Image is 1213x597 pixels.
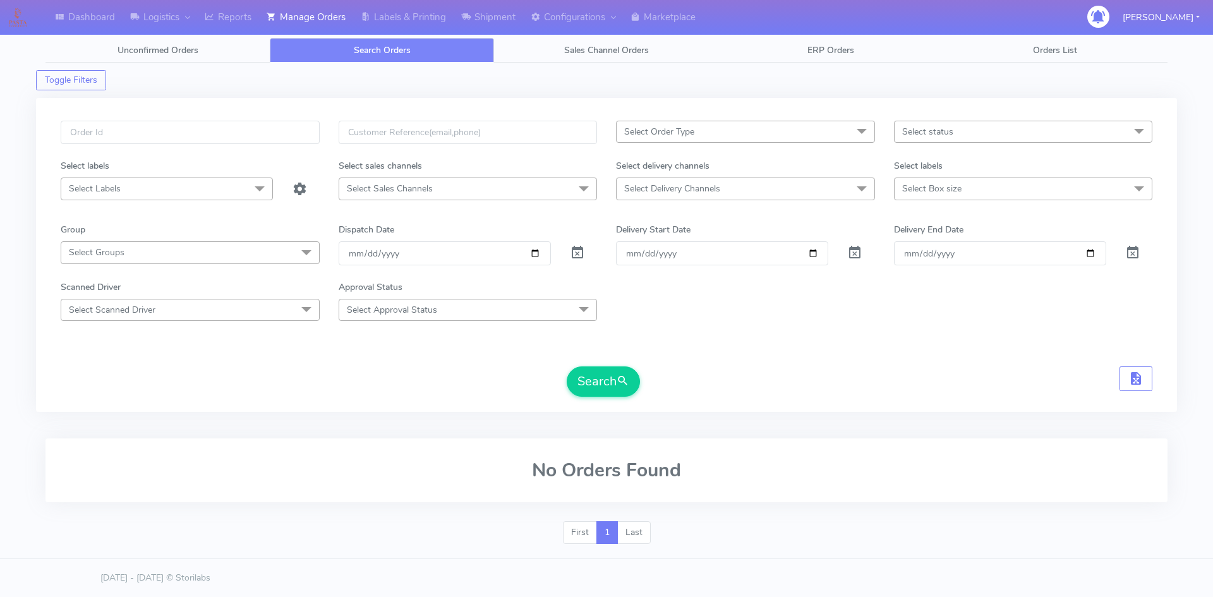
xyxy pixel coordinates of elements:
[616,223,691,236] label: Delivery Start Date
[564,44,649,56] span: Sales Channel Orders
[339,223,394,236] label: Dispatch Date
[902,183,962,195] span: Select Box size
[61,121,320,144] input: Order Id
[118,44,198,56] span: Unconfirmed Orders
[36,70,106,90] button: Toggle Filters
[61,460,1152,481] h2: No Orders Found
[45,38,1168,63] ul: Tabs
[894,223,963,236] label: Delivery End Date
[1113,4,1209,30] button: [PERSON_NAME]
[567,366,640,397] button: Search
[61,223,85,236] label: Group
[339,159,422,172] label: Select sales channels
[894,159,943,172] label: Select labels
[807,44,854,56] span: ERP Orders
[354,44,411,56] span: Search Orders
[624,183,720,195] span: Select Delivery Channels
[61,159,109,172] label: Select labels
[616,159,709,172] label: Select delivery channels
[339,280,402,294] label: Approval Status
[347,304,437,316] span: Select Approval Status
[61,280,121,294] label: Scanned Driver
[69,304,155,316] span: Select Scanned Driver
[624,126,694,138] span: Select Order Type
[339,121,598,144] input: Customer Reference(email,phone)
[69,246,124,258] span: Select Groups
[902,126,953,138] span: Select status
[596,521,618,544] a: 1
[347,183,433,195] span: Select Sales Channels
[69,183,121,195] span: Select Labels
[1033,44,1077,56] span: Orders List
